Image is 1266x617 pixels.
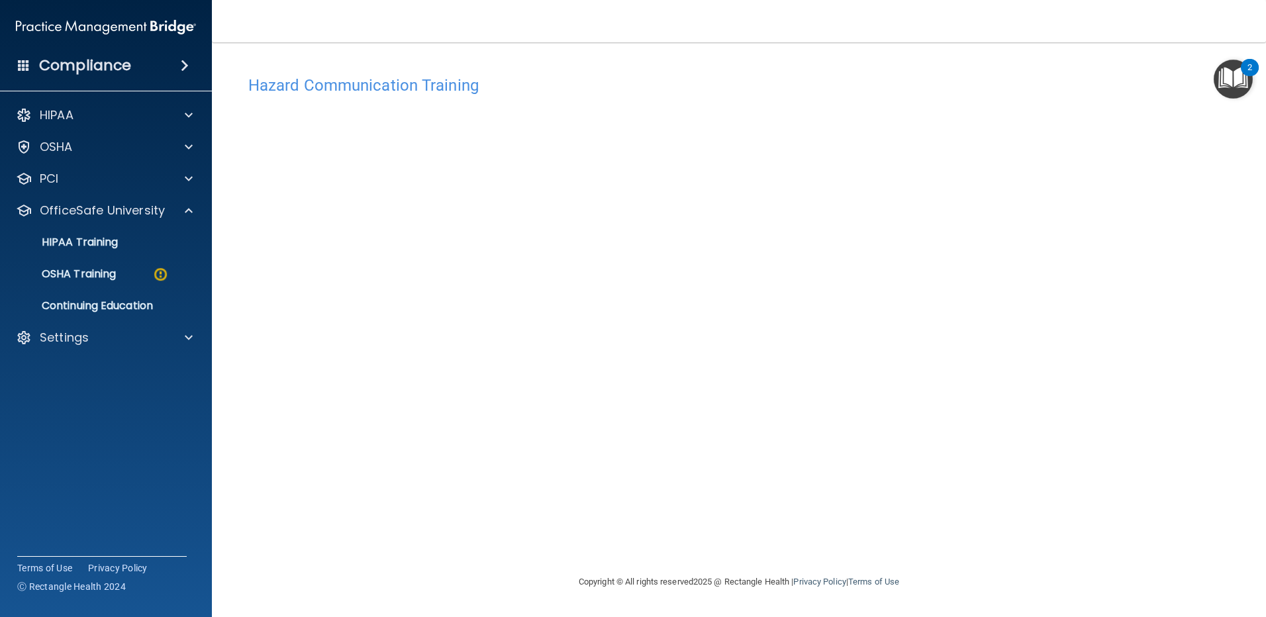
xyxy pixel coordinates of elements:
img: PMB logo [16,14,196,40]
div: Copyright © All rights reserved 2025 @ Rectangle Health | | [497,561,981,603]
a: HIPAA [16,107,193,123]
p: OSHA Training [9,267,116,281]
button: Open Resource Center, 2 new notifications [1214,60,1253,99]
a: Terms of Use [17,561,72,575]
span: Ⓒ Rectangle Health 2024 [17,580,126,593]
a: OSHA [16,139,193,155]
div: 2 [1247,68,1252,85]
a: Settings [16,330,193,346]
a: Privacy Policy [793,577,846,587]
p: OSHA [40,139,73,155]
a: Terms of Use [848,577,899,587]
a: Privacy Policy [88,561,148,575]
iframe: HCT [248,101,924,538]
p: PCI [40,171,58,187]
h4: Compliance [39,56,131,75]
h4: Hazard Communication Training [248,77,1230,94]
a: OfficeSafe University [16,203,193,218]
p: Settings [40,330,89,346]
p: HIPAA [40,107,73,123]
a: PCI [16,171,193,187]
p: OfficeSafe University [40,203,165,218]
p: Continuing Education [9,299,189,312]
img: warning-circle.0cc9ac19.png [152,266,169,283]
p: HIPAA Training [9,236,118,249]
